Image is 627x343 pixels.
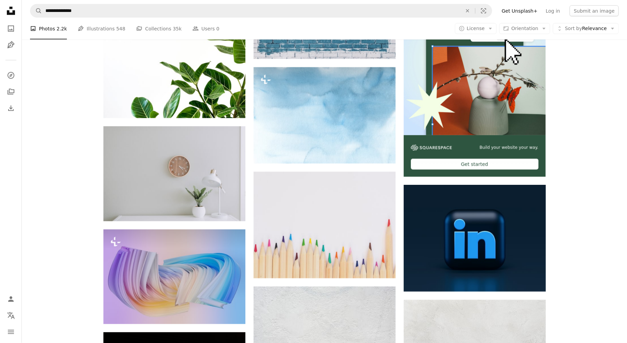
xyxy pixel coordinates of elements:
a: colored pencil lined up on top of white surface [254,222,396,228]
a: Home — Unsplash [4,4,18,19]
a: Log in [542,5,564,16]
button: Language [4,309,18,323]
a: Download History [4,101,18,115]
a: blue and white letter b [404,235,546,242]
a: Get Unsplash+ [498,5,542,16]
div: Get started [411,159,539,170]
a: white desk lamp beside green plant [103,170,245,177]
span: 548 [116,25,126,32]
a: Users 0 [193,18,219,40]
a: Explore [4,69,18,82]
button: License [455,23,497,34]
span: Relevance [565,25,607,32]
a: Collections 35k [136,18,182,40]
button: Visual search [475,4,492,17]
button: Orientation [499,23,550,34]
form: Find visuals sitewide [30,4,492,18]
a: a multicolored image of a curved book on a pastel background [103,274,245,280]
a: a black and white cat laying on top of a white wall [254,331,396,337]
span: 0 [216,25,219,32]
a: a watercolor painting of a blue sky with clouds [254,112,396,119]
button: Menu [4,325,18,339]
span: Orientation [511,26,538,31]
button: Sort byRelevance [553,23,619,34]
span: Build your website your way. [480,145,538,151]
button: Clear [460,4,475,17]
a: Illustrations [4,38,18,52]
span: License [467,26,485,31]
img: file-1606177908946-d1eed1cbe4f5image [411,145,452,151]
img: a watercolor painting of a blue sky with clouds [254,67,396,164]
button: Search Unsplash [30,4,42,17]
img: a multicolored image of a curved book on a pastel background [103,230,245,324]
img: blue and white letter b [404,185,546,292]
a: Photos [4,22,18,36]
span: 35k [173,25,182,32]
a: Illustrations 548 [78,18,125,40]
button: Submit an image [570,5,619,16]
a: Log in / Sign up [4,292,18,306]
img: colored pencil lined up on top of white surface [254,172,396,278]
a: Collections [4,85,18,99]
span: Sort by [565,26,582,31]
img: white desk lamp beside green plant [103,126,245,221]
